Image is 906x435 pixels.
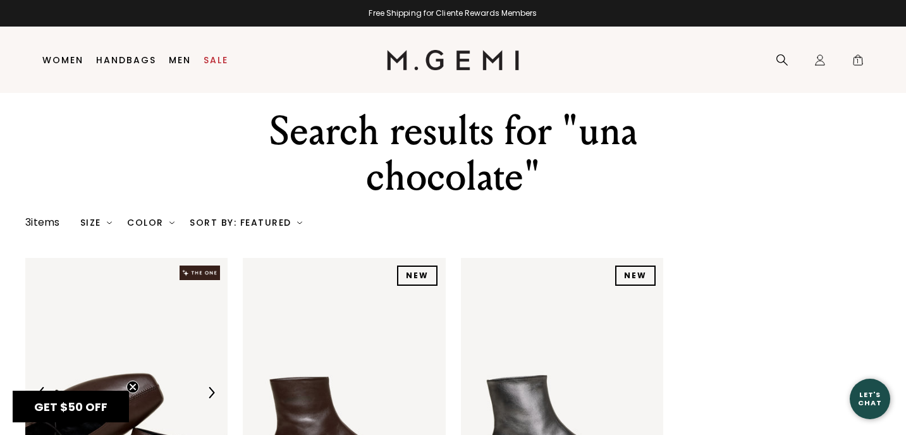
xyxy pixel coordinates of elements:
[126,381,139,393] button: Close teaser
[169,55,191,65] a: Men
[297,220,302,225] img: chevron-down.svg
[850,391,890,407] div: Let's Chat
[107,220,112,225] img: chevron-down.svg
[34,399,107,415] span: GET $50 OFF
[127,217,174,228] div: Color
[219,109,688,200] div: Search results for "una chocolate"
[13,391,129,422] div: GET $50 OFFClose teaser
[42,55,83,65] a: Women
[180,266,220,280] img: The One tag
[190,217,302,228] div: Sort By: Featured
[25,215,60,230] div: 3 items
[397,266,438,286] div: NEW
[852,56,864,69] span: 1
[96,55,156,65] a: Handbags
[36,387,47,398] img: Previous Arrow
[169,220,174,225] img: chevron-down.svg
[204,55,228,65] a: Sale
[615,266,656,286] div: NEW
[205,387,217,398] img: Next Arrow
[80,217,113,228] div: Size
[387,50,519,70] img: M.Gemi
